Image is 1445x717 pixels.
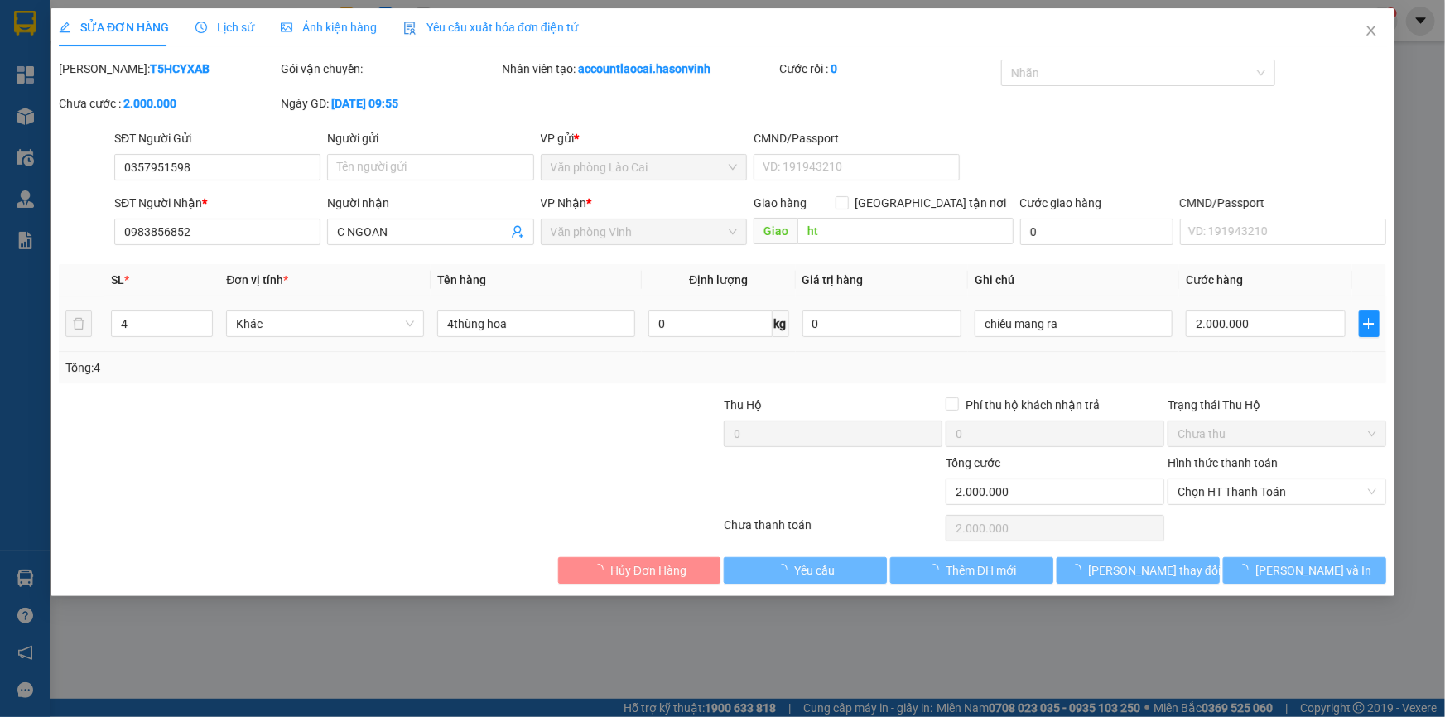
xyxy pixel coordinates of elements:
[195,21,254,34] span: Lịch sử
[150,62,210,75] b: T5HCYXAB
[541,129,747,147] div: VP gửi
[849,194,1014,212] span: [GEOGRAPHIC_DATA] tận nơi
[327,129,533,147] div: Người gửi
[437,310,635,337] input: VD: Bàn, Ghế
[1365,24,1378,37] span: close
[1348,8,1394,55] button: Close
[946,561,1016,580] span: Thêm ĐH mới
[195,22,207,33] span: clock-circle
[281,60,499,78] div: Gói vận chuyển:
[281,22,292,33] span: picture
[123,97,176,110] b: 2.000.000
[1020,219,1173,245] input: Cước giao hàng
[403,21,578,34] span: Yêu cầu xuất hóa đơn điện tử
[592,564,610,575] span: loading
[558,557,721,584] button: Hủy Đơn Hàng
[724,398,762,411] span: Thu Hộ
[831,62,837,75] b: 0
[327,194,533,212] div: Người nhận
[1057,557,1220,584] button: [PERSON_NAME] thay đổi
[610,561,686,580] span: Hủy Đơn Hàng
[1088,561,1221,580] span: [PERSON_NAME] thay đổi
[114,129,320,147] div: SĐT Người Gửi
[1256,561,1372,580] span: [PERSON_NAME] và In
[754,129,960,147] div: CMND/Passport
[1238,564,1256,575] span: loading
[437,273,486,286] span: Tên hàng
[70,21,248,84] b: [PERSON_NAME] (Vinh - Sapa)
[1020,196,1102,209] label: Cước giao hàng
[579,62,711,75] b: accountlaocai.hasonvinh
[281,94,499,113] div: Ngày GD:
[1186,273,1243,286] span: Cước hàng
[776,564,794,575] span: loading
[551,219,737,244] span: Văn phòng Vinh
[221,13,400,41] b: [DOMAIN_NAME]
[114,194,320,212] div: SĐT Người Nhận
[59,94,277,113] div: Chưa cước :
[65,358,558,377] div: Tổng: 4
[1360,317,1379,330] span: plus
[779,60,998,78] div: Cước rồi :
[236,311,414,336] span: Khác
[1168,396,1386,414] div: Trạng thái Thu Hộ
[802,273,864,286] span: Giá trị hàng
[226,273,288,286] span: Đơn vị tính
[946,456,1000,469] span: Tổng cước
[754,196,807,209] span: Giao hàng
[111,273,124,286] span: SL
[725,557,888,584] button: Yêu cầu
[331,97,398,110] b: [DATE] 09:55
[281,21,377,34] span: Ảnh kiện hàng
[1168,456,1278,469] label: Hình thức thanh toán
[1178,479,1376,504] span: Chọn HT Thanh Toán
[1180,194,1386,212] div: CMND/Passport
[59,22,70,33] span: edit
[754,218,797,244] span: Giao
[797,218,1014,244] input: Dọc đường
[59,21,169,34] span: SỬA ĐƠN HÀNG
[503,60,777,78] div: Nhân viên tạo:
[87,96,400,200] h2: VP Nhận: Văn phòng Vinh
[1070,564,1088,575] span: loading
[968,264,1179,296] th: Ghi chú
[927,564,946,575] span: loading
[9,96,133,123] h2: 8NY47DL7
[723,516,945,545] div: Chưa thanh toán
[551,155,737,180] span: Văn phòng Lào Cai
[1359,310,1380,337] button: plus
[689,273,748,286] span: Định lượng
[1178,421,1376,446] span: Chưa thu
[541,196,587,209] span: VP Nhận
[511,225,524,238] span: user-add
[890,557,1053,584] button: Thêm ĐH mới
[959,396,1106,414] span: Phí thu hộ khách nhận trả
[65,310,92,337] button: delete
[1223,557,1386,584] button: [PERSON_NAME] và In
[59,60,277,78] div: [PERSON_NAME]:
[794,561,835,580] span: Yêu cầu
[403,22,417,35] img: icon
[975,310,1173,337] input: Ghi Chú
[773,310,789,337] span: kg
